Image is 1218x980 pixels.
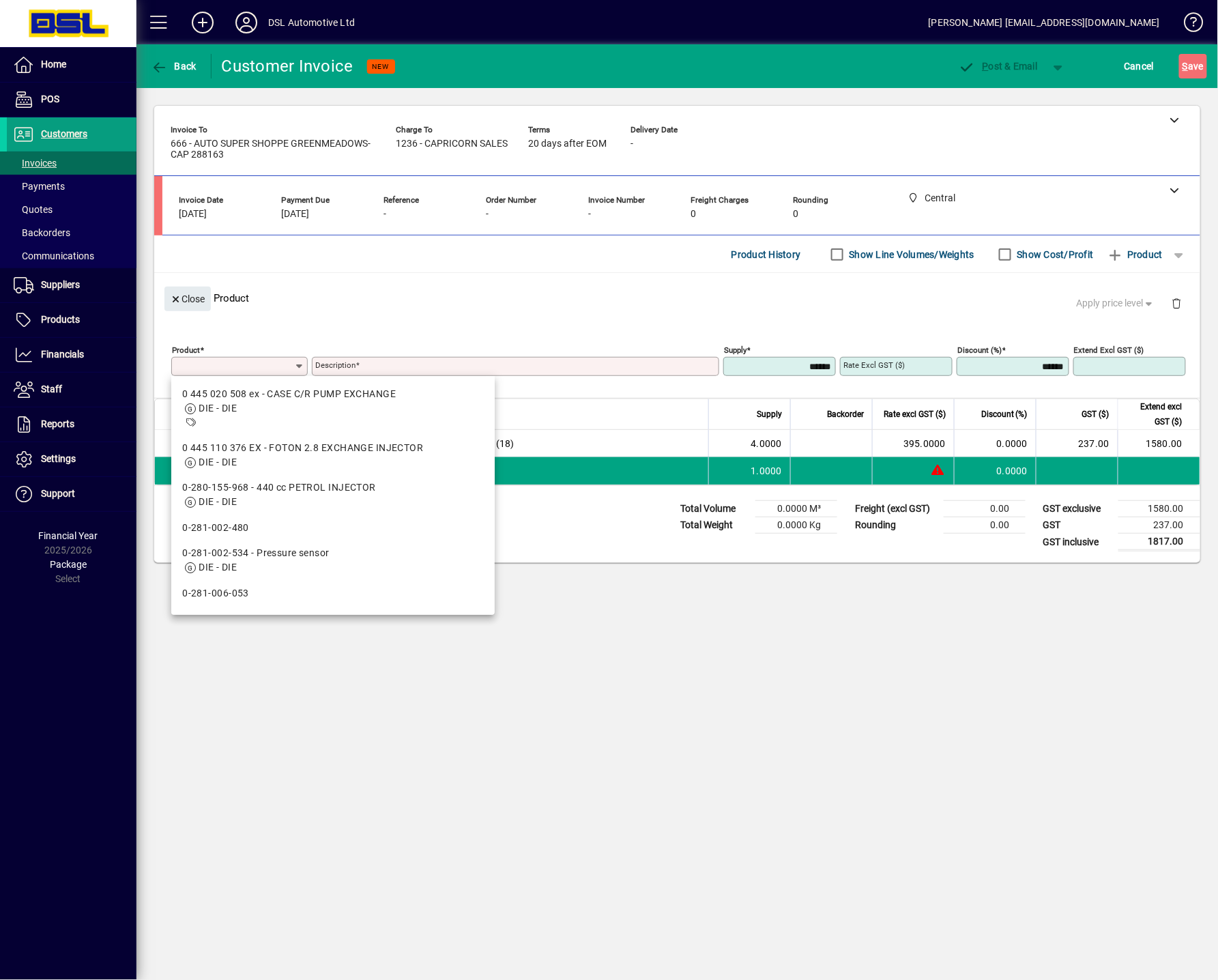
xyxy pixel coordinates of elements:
[1082,407,1110,422] span: GST ($)
[147,54,200,78] button: Back
[7,83,136,117] a: POS
[164,287,211,311] button: Close
[171,541,494,580] mat-option: 0-281-002-534 - Pressure sensor
[959,61,1038,72] span: ost & Email
[944,501,1026,517] td: 0.00
[726,242,807,267] button: Product History
[50,559,87,570] span: Package
[1036,501,1118,517] td: GST exclusive
[171,139,375,160] span: 666 - AUTO SUPER SHOPPE GREENMEADOWS-CAP 288163
[1071,291,1161,316] button: Apply price level
[757,407,782,422] span: Supply
[182,586,483,601] div: 0-281-006-053
[7,198,136,221] a: Quotes
[1179,54,1207,78] button: Save
[14,204,53,215] span: Quotes
[1183,55,1204,77] span: ave
[373,62,390,71] span: NEW
[315,360,356,370] mat-label: Description
[136,54,212,78] app-page-header-button: Back
[1015,248,1094,261] label: Show Cost/Profit
[673,501,755,517] td: Total Volume
[952,54,1045,78] button: Post & Email
[171,435,494,475] mat-option: 0 445 110 376 EX - FOTON 2.8 EXCHANGE INJECTOR
[1125,55,1155,77] span: Cancel
[7,303,136,337] a: Products
[224,10,268,35] button: Profile
[7,244,136,268] a: Communications
[528,139,607,149] span: 20 days after EOM
[957,345,1002,355] mat-label: Discount (%)
[281,209,309,220] span: [DATE]
[7,407,136,442] a: Reports
[170,288,205,311] span: Close
[1118,501,1200,517] td: 1580.00
[691,209,696,220] span: 0
[268,12,355,33] div: DSL Automotive Ltd
[630,139,633,149] span: -
[1183,61,1188,72] span: S
[179,209,207,220] span: [DATE]
[1036,430,1118,457] td: 237.00
[751,464,783,478] span: 1.0000
[182,387,483,401] div: 0 445 020 508 ex - CASE C/R PUMP EXCHANGE
[171,475,494,515] mat-option: 0-280-155-968 - 440 cc PETROL INJECTOR
[171,381,494,435] mat-option: 0 445 020 508 ex - CASE C/R PUMP EXCHANGE
[14,158,57,169] span: Invoices
[983,61,989,72] span: P
[182,441,483,455] div: 0 445 110 376 EX - FOTON 2.8 EXCHANGE INJECTOR
[41,128,87,139] span: Customers
[1174,3,1201,47] a: Knowledge Base
[1118,430,1200,457] td: 1580.00
[954,430,1036,457] td: 0.0000
[396,139,508,149] span: 1236 - CAPRICORN SALES
[182,521,483,535] div: 0-281-002-480
[171,515,494,541] mat-option: 0-281-002-480
[199,457,237,467] span: DIE - DIE
[881,437,946,450] div: 395.0000
[171,580,494,606] mat-option: 0-281-006-053
[1118,517,1200,534] td: 237.00
[222,55,353,77] div: Customer Invoice
[1161,287,1193,319] button: Delete
[151,61,197,72] span: Back
[41,488,75,499] span: Support
[14,250,94,261] span: Communications
[171,606,494,646] mat-option: 0-281-102-937 - C/R PRESSURE SENSOR
[182,480,483,495] div: 0-280-155-968 - 440 cc PETROL INJECTOR
[182,611,483,626] div: 0-281-102-937 - C/R PRESSURE SENSOR
[1161,297,1193,309] app-page-header-button: Delete
[41,314,80,325] span: Products
[182,546,483,560] div: 0-281-002-534 - Pressure sensor
[486,209,489,220] span: -
[848,501,944,517] td: Freight (excl GST)
[848,517,944,534] td: Rounding
[7,442,136,476] a: Settings
[1074,345,1144,355] mat-label: Extend excl GST ($)
[199,403,237,414] span: DIE - DIE
[161,292,214,304] app-page-header-button: Close
[154,273,1200,323] div: Product
[7,152,136,175] a: Invoices
[383,209,386,220] span: -
[981,407,1028,422] span: Discount (%)
[41,384,62,394] span: Staff
[1077,296,1156,311] span: Apply price level
[1036,517,1118,534] td: GST
[755,501,837,517] td: 0.0000 M³
[41,93,59,104] span: POS
[843,360,905,370] mat-label: Rate excl GST ($)
[199,562,237,573] span: DIE - DIE
[929,12,1160,33] div: [PERSON_NAME] [EMAIL_ADDRESS][DOMAIN_NAME]
[1127,399,1183,429] span: Extend excl GST ($)
[673,517,755,534] td: Total Weight
[41,279,80,290] span: Suppliers
[954,457,1036,485] td: 0.0000
[1036,534,1118,551] td: GST inclusive
[7,268,136,302] a: Suppliers
[884,407,946,422] span: Rate excl GST ($)
[199,496,237,507] span: DIE - DIE
[7,373,136,407] a: Staff
[827,407,864,422] span: Backorder
[7,221,136,244] a: Backorders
